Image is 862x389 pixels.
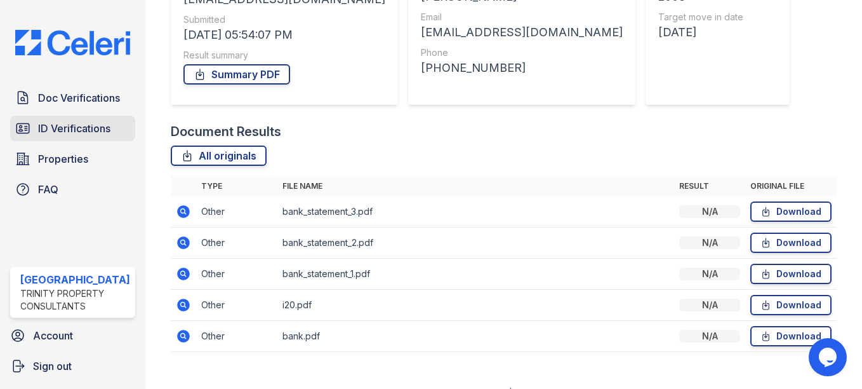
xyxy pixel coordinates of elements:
div: N/A [679,268,740,280]
span: ID Verifications [38,121,110,136]
span: Properties [38,151,88,167]
div: [DATE] 05:54:07 PM [183,26,385,44]
th: Original file [745,176,837,196]
span: Account [33,328,73,343]
span: Doc Verifications [38,90,120,106]
a: Download [750,326,832,346]
div: [DATE] [658,24,777,41]
div: N/A [679,205,740,218]
div: Document Results [171,123,281,140]
div: Target move in date [658,11,777,24]
a: All originals [171,146,267,166]
a: Properties [10,146,135,172]
th: Type [196,176,277,196]
a: Download [750,233,832,253]
img: CE_Logo_Blue-a8612792a0a2168367f1c8372b55b34899dd931a85d93a1a3d3e32e68fde9ad4.png [5,30,140,56]
div: Phone [421,46,623,59]
div: [GEOGRAPHIC_DATA] [20,272,130,287]
div: N/A [679,236,740,249]
a: Download [750,295,832,315]
div: [EMAIL_ADDRESS][DOMAIN_NAME] [421,24,623,41]
a: Download [750,201,832,222]
div: Submitted [183,13,385,26]
td: bank.pdf [277,321,674,352]
div: N/A [679,299,740,311]
td: Other [196,290,277,321]
td: Other [196,321,277,352]
div: Result summary [183,49,385,62]
a: Summary PDF [183,64,290,85]
th: File name [277,176,674,196]
iframe: chat widget [809,338,849,376]
th: Result [674,176,745,196]
div: Trinity Property Consultants [20,287,130,313]
span: FAQ [38,182,58,197]
div: Email [421,11,623,24]
a: Doc Verifications [10,85,135,111]
td: i20.pdf [277,290,674,321]
span: Sign out [33,358,72,374]
td: Other [196,228,277,259]
td: Other [196,196,277,228]
td: bank_statement_3.pdf [277,196,674,228]
td: bank_statement_2.pdf [277,228,674,259]
a: ID Verifications [10,116,135,141]
a: Sign out [5,353,140,379]
a: Download [750,264,832,284]
a: FAQ [10,177,135,202]
td: Other [196,259,277,290]
div: [PHONE_NUMBER] [421,59,623,77]
div: N/A [679,330,740,343]
a: Account [5,323,140,348]
td: bank_statement_1.pdf [277,259,674,290]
